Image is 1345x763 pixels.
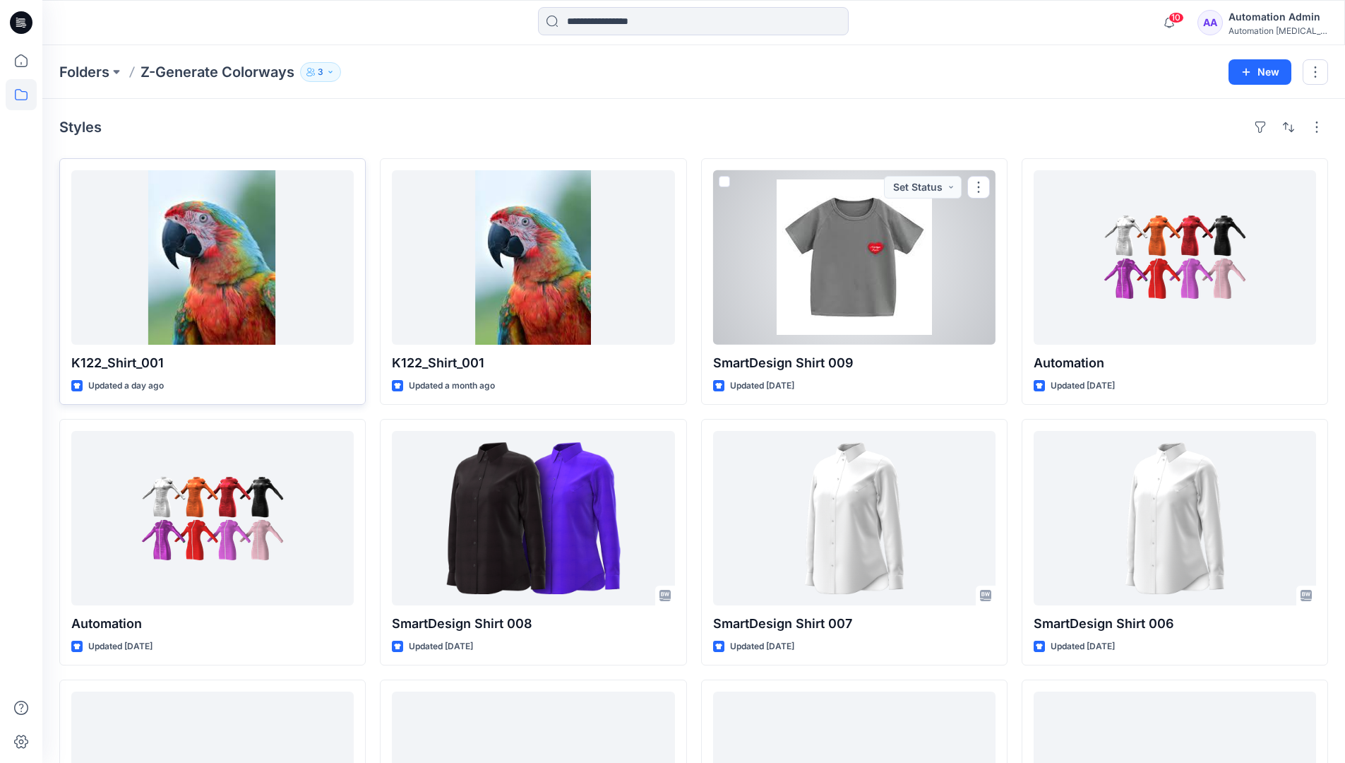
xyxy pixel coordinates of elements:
[730,639,794,654] p: Updated [DATE]
[71,353,354,373] p: K122_Shirt_001
[71,614,354,634] p: Automation
[713,431,996,605] a: SmartDesign Shirt 007
[1229,8,1327,25] div: Automation Admin
[409,639,473,654] p: Updated [DATE]
[1034,353,1316,373] p: Automation
[1034,431,1316,605] a: SmartDesign Shirt 006
[713,170,996,345] a: SmartDesign Shirt 009
[392,353,674,373] p: K122_Shirt_001
[1229,59,1291,85] button: New
[300,62,341,82] button: 3
[1034,170,1316,345] a: Automation
[392,170,674,345] a: K122_Shirt_001
[141,62,294,82] p: Z-Generate Colorways
[1034,614,1316,634] p: SmartDesign Shirt 006
[713,353,996,373] p: SmartDesign Shirt 009
[392,614,674,634] p: SmartDesign Shirt 008
[1229,25,1327,36] div: Automation [MEDICAL_DATA]...
[392,431,674,605] a: SmartDesign Shirt 008
[730,379,794,394] p: Updated [DATE]
[1051,639,1115,654] p: Updated [DATE]
[88,639,153,654] p: Updated [DATE]
[71,170,354,345] a: K122_Shirt_001
[59,119,102,136] h4: Styles
[1168,12,1184,23] span: 10
[318,64,323,80] p: 3
[1051,379,1115,394] p: Updated [DATE]
[71,431,354,605] a: Automation
[88,379,164,394] p: Updated a day ago
[713,614,996,634] p: SmartDesign Shirt 007
[59,62,109,82] a: Folders
[1197,10,1223,35] div: AA
[409,379,495,394] p: Updated a month ago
